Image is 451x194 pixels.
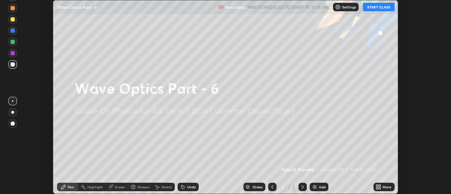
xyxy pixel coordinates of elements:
p: Settings [342,5,356,9]
div: More [383,185,391,189]
p: Recording [225,5,245,10]
div: Undo [187,185,196,189]
div: Add [319,185,326,189]
p: Wave Optics Part - 6 [57,4,97,10]
button: START CLASS [363,3,395,11]
div: Select [161,185,172,189]
h5: WAS SCHEDULED TO START AT 11:05 AM [248,4,329,10]
div: / [288,185,290,189]
div: Eraser [115,185,125,189]
img: recording.375f2c34.svg [218,4,224,10]
img: add-slide-button [312,184,317,190]
div: 2 [279,185,286,189]
div: Shapes [137,185,149,189]
div: Slides [253,185,262,189]
div: Pen [68,185,74,189]
div: 2 [291,184,296,190]
img: class-settings-icons [335,4,341,10]
div: Highlight [87,185,103,189]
